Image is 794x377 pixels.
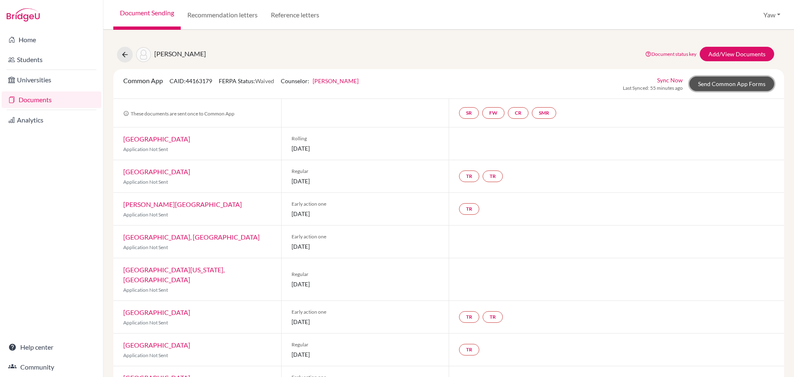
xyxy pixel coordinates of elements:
[292,209,439,218] span: [DATE]
[483,170,503,182] a: TR
[2,91,101,108] a: Documents
[123,135,190,143] a: [GEOGRAPHIC_DATA]
[7,8,40,22] img: Bridge-U
[2,359,101,375] a: Community
[219,77,274,84] span: FERPA Status:
[2,112,101,128] a: Analytics
[292,200,439,208] span: Early action one
[623,84,683,92] span: Last Synced: 55 minutes ago
[123,233,260,241] a: [GEOGRAPHIC_DATA], [GEOGRAPHIC_DATA]
[123,168,190,175] a: [GEOGRAPHIC_DATA]
[292,341,439,348] span: Regular
[2,339,101,355] a: Help center
[657,76,683,84] a: Sync Now
[645,51,696,57] a: Document status key
[689,77,774,91] a: Send Common App Forms
[2,51,101,68] a: Students
[255,77,274,84] span: Waived
[123,110,234,117] span: These documents are sent once to Common App
[292,308,439,316] span: Early action one
[123,352,168,358] span: Application Not Sent
[532,107,556,119] a: SMR
[123,266,225,283] a: [GEOGRAPHIC_DATA][US_STATE], [GEOGRAPHIC_DATA]
[292,177,439,185] span: [DATE]
[2,72,101,88] a: Universities
[700,47,774,61] a: Add/View Documents
[292,242,439,251] span: [DATE]
[2,31,101,48] a: Home
[313,77,359,84] a: [PERSON_NAME]
[123,287,168,293] span: Application Not Sent
[483,311,503,323] a: TR
[123,77,163,84] span: Common App
[292,144,439,153] span: [DATE]
[123,146,168,152] span: Application Not Sent
[123,319,168,326] span: Application Not Sent
[292,168,439,175] span: Regular
[123,308,190,316] a: [GEOGRAPHIC_DATA]
[170,77,212,84] span: CAID: 44163179
[459,107,479,119] a: SR
[482,107,505,119] a: FW
[123,179,168,185] span: Application Not Sent
[459,203,479,215] a: TR
[760,7,784,23] button: Yaw
[123,200,242,208] a: [PERSON_NAME][GEOGRAPHIC_DATA]
[292,280,439,288] span: [DATE]
[292,350,439,359] span: [DATE]
[292,135,439,142] span: Rolling
[123,244,168,250] span: Application Not Sent
[508,107,529,119] a: CR
[459,170,479,182] a: TR
[154,50,206,58] span: [PERSON_NAME]
[459,344,479,355] a: TR
[123,211,168,218] span: Application Not Sent
[292,271,439,278] span: Regular
[459,311,479,323] a: TR
[123,341,190,349] a: [GEOGRAPHIC_DATA]
[292,233,439,240] span: Early action one
[292,317,439,326] span: [DATE]
[281,77,359,84] span: Counselor:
